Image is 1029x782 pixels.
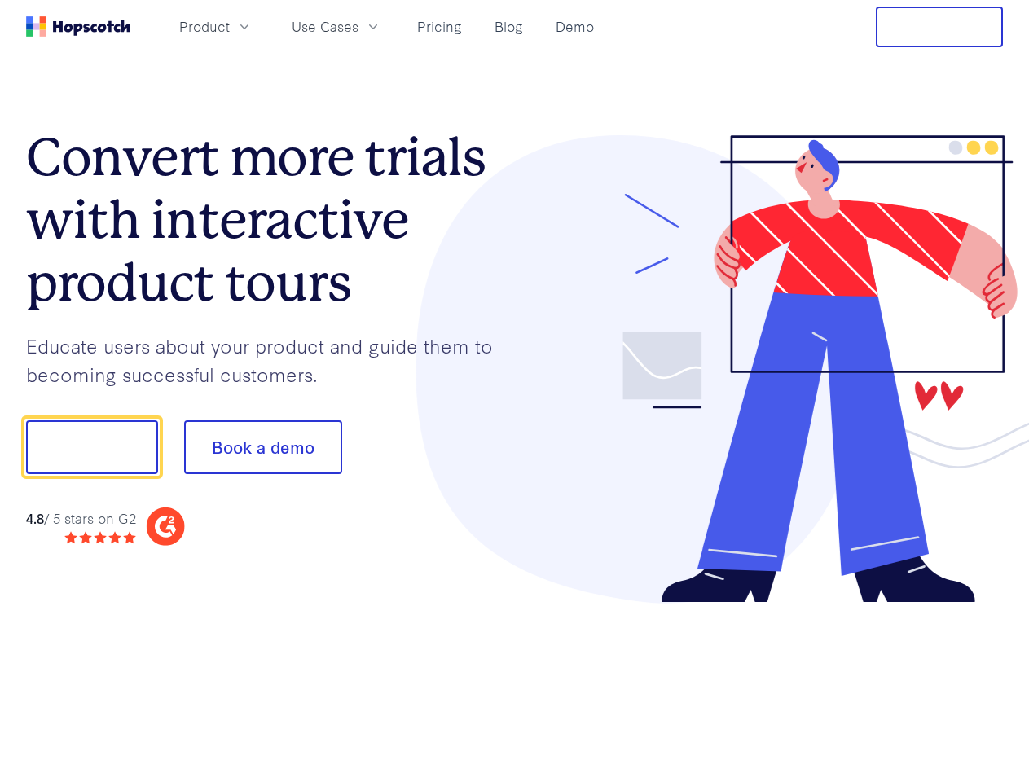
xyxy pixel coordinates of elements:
a: Pricing [411,13,468,40]
button: Free Trial [876,7,1003,47]
h1: Convert more trials with interactive product tours [26,126,515,314]
a: Blog [488,13,530,40]
button: Book a demo [184,420,342,474]
a: Home [26,16,130,37]
p: Educate users about your product and guide them to becoming successful customers. [26,332,515,388]
a: Demo [549,13,600,40]
button: Product [169,13,262,40]
button: Use Cases [282,13,391,40]
span: Product [179,16,230,37]
button: Show me! [26,420,158,474]
div: / 5 stars on G2 [26,508,136,529]
span: Use Cases [292,16,358,37]
strong: 4.8 [26,508,44,527]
